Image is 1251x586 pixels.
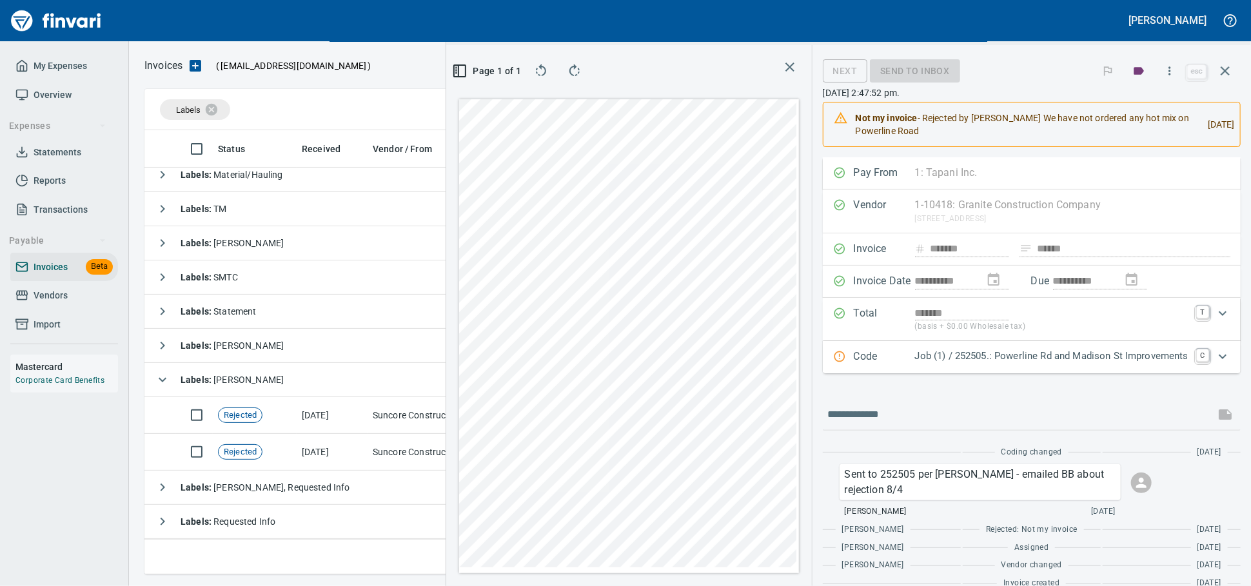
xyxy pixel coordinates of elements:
[1156,57,1184,85] button: More
[1197,106,1235,142] div: [DATE]
[176,105,201,115] span: Labels
[986,523,1078,536] span: Rejected: Not my invoice
[9,233,106,249] span: Payable
[1129,14,1207,27] h5: [PERSON_NAME]
[1197,559,1221,572] span: [DATE]
[181,306,213,317] strong: Labels :
[34,288,68,304] span: Vendors
[34,173,66,189] span: Reports
[840,464,1121,500] div: Click for options
[302,141,340,157] span: Received
[34,317,61,333] span: Import
[1210,399,1241,430] span: This records your message into the invoice and notifies anyone mentioned
[823,298,1241,341] div: Expand
[219,59,368,72] span: [EMAIL_ADDRESS][DOMAIN_NAME]
[144,58,182,73] nav: breadcrumb
[373,141,449,157] span: Click to Sort
[181,516,213,527] strong: Labels :
[144,58,182,73] p: Invoices
[219,446,262,458] span: Rejected
[181,272,213,282] strong: Labels :
[845,505,907,518] span: [PERSON_NAME]
[34,202,88,218] span: Transactions
[8,5,104,36] img: Finvari
[842,559,904,572] span: [PERSON_NAME]
[15,360,118,374] h6: Mastercard
[842,542,904,554] span: [PERSON_NAME]
[218,141,245,157] span: Status
[15,376,104,385] a: Corporate Card Benefits
[823,341,1241,373] div: Expand
[181,238,284,248] span: [PERSON_NAME]
[34,259,68,275] span: Invoices
[181,238,213,248] strong: Labels :
[181,375,284,385] span: [PERSON_NAME]
[1014,542,1049,554] span: Assigned
[181,375,213,385] strong: Labels :
[1001,559,1063,572] span: Vendor changed
[181,170,213,180] strong: Labels :
[1091,505,1115,518] span: [DATE]
[34,58,87,74] span: My Expenses
[1125,57,1153,85] button: Labels
[1197,523,1221,536] span: [DATE]
[1197,446,1221,459] span: [DATE]
[181,306,257,317] span: Statement
[915,320,1188,333] p: (basis + $0.00 Wholesale tax)
[1187,64,1207,79] a: esc
[181,204,213,214] strong: Labels :
[823,86,1241,99] p: [DATE] 2:47:52 pm.
[842,523,904,536] span: [PERSON_NAME]
[1197,542,1221,554] span: [DATE]
[297,397,368,434] td: [DATE]
[181,482,213,493] strong: Labels :
[368,434,497,471] td: Suncore Construction and Materials Inc. (1-38881)
[181,170,283,180] span: Material/Hauling
[297,434,368,471] td: [DATE]
[86,259,113,274] span: Beta
[368,397,497,434] td: Suncore Construction and Materials Inc. (1-38881)
[1001,446,1063,459] span: Coding changed
[181,340,284,351] span: [PERSON_NAME]
[854,306,915,333] p: Total
[1196,349,1209,362] a: C
[219,409,262,422] span: Rejected
[854,349,915,366] p: Code
[181,204,227,214] span: TM
[845,467,1116,498] p: Sent to 252505 per [PERSON_NAME] - emailed BB about rejection 8/4
[182,58,208,73] button: Upload an Invoice
[856,113,918,123] strong: Not my invoice
[373,141,432,157] span: Vendor / From
[1196,306,1209,318] a: T
[181,340,213,351] strong: Labels :
[181,516,275,527] span: Requested Info
[856,106,1197,142] div: - Rejected by [PERSON_NAME] We have not ordered any hot mix on Powerline Road
[34,144,81,161] span: Statements
[181,272,238,282] span: SMTC
[34,87,72,103] span: Overview
[462,63,515,79] span: Page 1 of 1
[208,59,371,72] p: ( )
[9,118,106,134] span: Expenses
[181,482,350,493] span: [PERSON_NAME], Requested Info
[915,349,1188,364] p: Job (1) / 252505.: Powerline Rd and Madison St Improvements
